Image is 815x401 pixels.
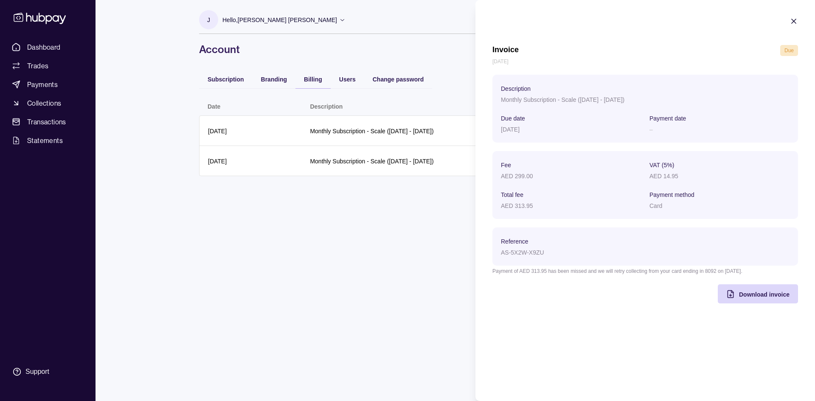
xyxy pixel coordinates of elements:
[501,191,523,198] p: Total fee
[649,162,674,168] p: VAT (5%)
[718,284,798,303] button: Download invoice
[649,173,678,179] p: AED 14.95
[501,202,533,209] p: AED 313.95
[501,85,531,92] p: Description
[501,249,544,256] p: AS-5X2W-X9ZU
[784,48,794,53] span: Due
[501,173,533,179] p: AED 299.00
[492,45,519,56] h1: Invoice
[501,126,520,133] p: [DATE]
[492,266,798,276] p: Payment of AED 313.95 has been missed and we will retry collecting from your card ending in 8092 ...
[501,238,528,245] p: Reference
[649,191,694,198] p: Payment method
[739,291,790,298] span: Download invoice
[492,57,798,66] p: [DATE]
[649,115,686,122] p: Payment date
[501,162,511,168] p: Fee
[649,126,653,133] p: –
[501,96,624,103] p: Monthly Subscription - Scale ([DATE] - [DATE])
[649,202,662,209] p: Card
[501,115,525,122] p: Due date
